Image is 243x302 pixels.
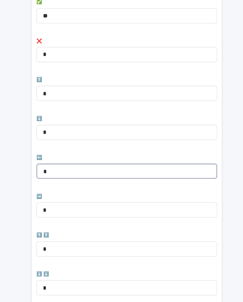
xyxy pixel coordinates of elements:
span: ⬆️ ⬆️ [35,223,47,228]
span: ➡️ [35,186,40,191]
span: ⬅️ [35,149,40,154]
span: ❌ [35,37,40,42]
span: ⬇️ [35,112,40,116]
span: ⬇️ ⬇️ [35,261,47,265]
span: ⬆️ [35,75,40,79]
